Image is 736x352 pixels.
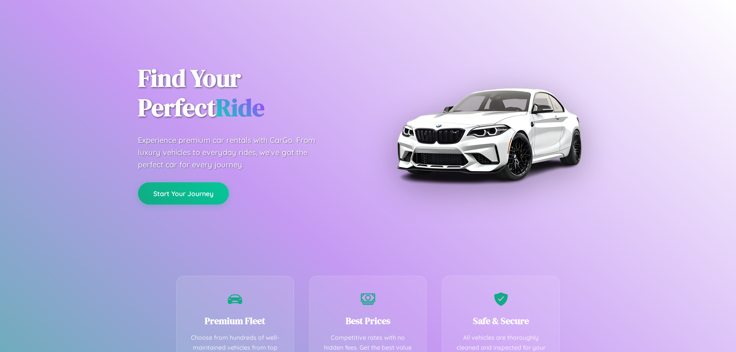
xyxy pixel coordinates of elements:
[321,314,415,327] h3: Best Prices
[138,134,330,171] p: Experience premium car rentals with CarGo. From luxury vehicles to everyday rides, we've got the ...
[393,38,585,230] img: Premium BMW car rental vehicle
[454,314,548,327] h3: Safe & Secure
[216,91,264,124] span: Ride
[188,314,282,327] h3: Premium Fleet
[138,182,229,205] button: Start Your Journey
[138,64,356,123] h1: Find Your Perfect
